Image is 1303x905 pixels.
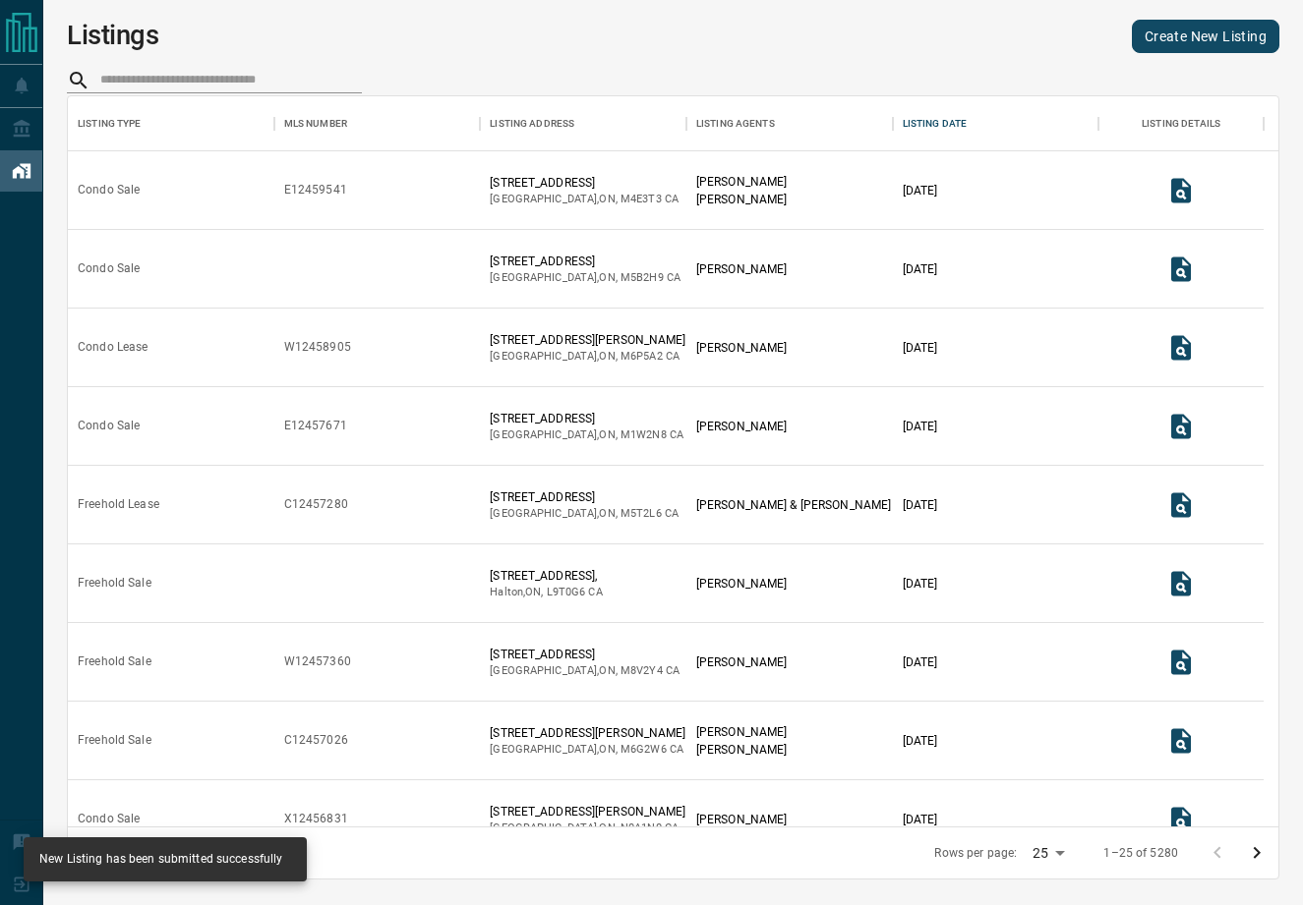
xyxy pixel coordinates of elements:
[39,843,283,876] div: New Listing has been submitted successfully
[696,653,787,671] p: [PERSON_NAME]
[1161,328,1201,368] button: View Listing Details
[1025,839,1072,868] div: 25
[696,496,1034,514] p: [PERSON_NAME] & [PERSON_NAME] | The Branch Realty Group
[284,339,351,356] div: W12458905
[903,418,938,435] p: [DATE]
[78,496,159,513] div: Freehold Lease
[490,585,602,600] p: Halton , ON , CA
[78,811,140,827] div: Condo Sale
[621,428,667,441] span: m1w2n8
[696,173,787,191] p: [PERSON_NAME]
[490,349,685,365] p: [GEOGRAPHIC_DATA] , ON , CA
[490,270,681,286] p: [GEOGRAPHIC_DATA] , ON , CA
[78,575,151,592] div: Freehold Sale
[1161,721,1201,761] button: View Listing Details
[284,496,348,513] div: C12457280
[490,192,679,207] p: [GEOGRAPHIC_DATA] , ON , CA
[490,331,685,349] p: [STREET_ADDRESS][PERSON_NAME]
[696,260,787,278] p: [PERSON_NAME]
[903,575,938,593] p: [DATE]
[696,575,787,593] p: [PERSON_NAME]
[490,663,680,679] p: [GEOGRAPHIC_DATA] , ON , CA
[621,350,663,363] span: m6p5a2
[1098,96,1264,151] div: Listing Details
[480,96,686,151] div: Listing Address
[1161,171,1201,210] button: View Listing Details
[284,653,351,670] div: W12457360
[1161,485,1201,525] button: View Listing Details
[621,664,663,677] span: m8v2y4
[621,193,662,205] span: m4e3t3
[274,96,481,151] div: MLS Number
[903,96,968,151] div: Listing Date
[490,427,683,443] p: [GEOGRAPHIC_DATA] , ON , CA
[284,96,347,151] div: MLS Number
[893,96,1099,151] div: Listing Date
[78,182,140,198] div: Condo Sale
[621,271,664,284] span: m5b2h9
[1103,845,1178,862] p: 1–25 of 5280
[621,743,667,756] span: m6g2w6
[903,732,938,750] p: [DATE]
[284,418,347,434] div: E12457671
[696,96,775,151] div: Listing Agents
[1161,250,1201,289] button: View Listing Details
[490,488,679,506] p: [STREET_ADDRESS]
[696,339,787,357] p: [PERSON_NAME]
[621,507,662,520] span: m5t2l6
[1161,564,1201,603] button: View Listing Details
[78,653,151,670] div: Freehold Sale
[78,96,142,151] div: Listing Type
[68,96,274,151] div: Listing Type
[696,723,787,741] p: [PERSON_NAME]
[490,253,681,270] p: [STREET_ADDRESS]
[1142,96,1220,151] div: Listing Details
[903,811,938,828] p: [DATE]
[696,811,787,828] p: [PERSON_NAME]
[1161,800,1201,839] button: View Listing Details
[490,820,685,836] p: [GEOGRAPHIC_DATA] , ON , CA
[696,741,787,759] p: [PERSON_NAME]
[490,646,680,663] p: [STREET_ADDRESS]
[1161,643,1201,682] button: View Listing Details
[903,182,938,199] p: [DATE]
[490,410,683,427] p: [STREET_ADDRESS]
[621,821,662,834] span: n0a1n0
[1161,407,1201,446] button: View Listing Details
[903,339,938,357] p: [DATE]
[686,96,893,151] div: Listing Agents
[284,732,348,749] div: C12457026
[696,418,787,435] p: [PERSON_NAME]
[490,742,685,758] p: [GEOGRAPHIC_DATA] , ON , CA
[903,653,938,671] p: [DATE]
[490,803,685,820] p: [STREET_ADDRESS][PERSON_NAME]
[1237,833,1276,873] button: Go to next page
[696,191,787,208] p: [PERSON_NAME]
[490,506,679,522] p: [GEOGRAPHIC_DATA] , ON , CA
[903,260,938,278] p: [DATE]
[78,339,148,356] div: Condo Lease
[78,418,140,434] div: Condo Sale
[490,567,602,585] p: [STREET_ADDRESS],
[78,260,140,277] div: Condo Sale
[490,174,679,192] p: [STREET_ADDRESS]
[78,732,151,749] div: Freehold Sale
[1132,20,1279,53] a: Create New Listing
[490,96,574,151] div: Listing Address
[284,811,348,827] div: X12456831
[934,845,1017,862] p: Rows per page:
[67,20,159,51] h1: Listings
[284,182,347,198] div: E12459541
[490,724,685,742] p: [STREET_ADDRESS][PERSON_NAME]
[903,496,938,514] p: [DATE]
[547,586,586,598] span: l9t0g6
